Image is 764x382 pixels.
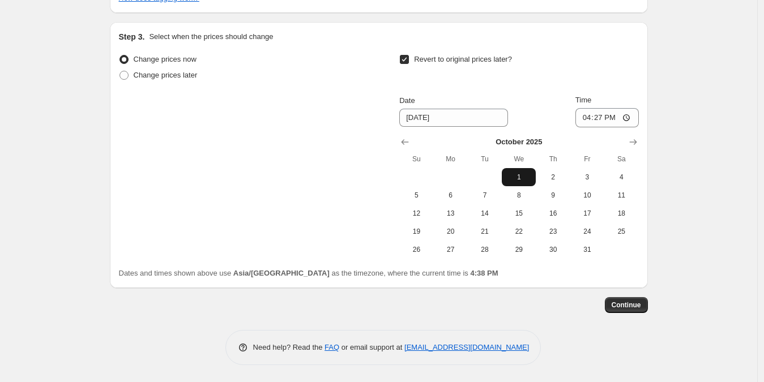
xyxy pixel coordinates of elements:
[404,245,429,254] span: 26
[506,173,531,182] span: 1
[438,209,463,218] span: 13
[434,222,468,241] button: Monday October 20 2025
[570,168,604,186] button: Friday October 3 2025
[502,150,536,168] th: Wednesday
[609,227,634,236] span: 25
[604,222,638,241] button: Saturday October 25 2025
[119,31,145,42] h2: Step 3.
[399,109,508,127] input: 8/24/2025
[540,191,565,200] span: 9
[575,173,600,182] span: 3
[472,245,497,254] span: 28
[404,209,429,218] span: 12
[540,173,565,182] span: 2
[609,209,634,218] span: 18
[149,31,273,42] p: Select when the prices should change
[575,154,600,164] span: Fr
[536,168,570,186] button: Thursday October 2 2025
[506,191,531,200] span: 8
[502,241,536,259] button: Wednesday October 29 2025
[540,245,565,254] span: 30
[502,168,536,186] button: Wednesday October 1 2025
[399,186,433,204] button: Sunday October 5 2025
[253,343,325,351] span: Need help? Read the
[502,222,536,241] button: Wednesday October 22 2025
[506,154,531,164] span: We
[339,343,404,351] span: or email support at
[438,154,463,164] span: Mo
[404,191,429,200] span: 5
[536,222,570,241] button: Thursday October 23 2025
[404,154,429,164] span: Su
[438,191,463,200] span: 6
[502,186,536,204] button: Wednesday October 8 2025
[604,204,638,222] button: Saturday October 18 2025
[399,204,433,222] button: Sunday October 12 2025
[536,204,570,222] button: Thursday October 16 2025
[502,204,536,222] button: Wednesday October 15 2025
[625,134,641,150] button: Show next month, November 2025
[612,301,641,310] span: Continue
[404,343,529,351] a: [EMAIL_ADDRESS][DOMAIN_NAME]
[468,150,502,168] th: Tuesday
[119,269,498,277] span: Dates and times shown above use as the timezone, where the current time is
[470,269,498,277] b: 4:38 PM
[472,209,497,218] span: 14
[397,134,413,150] button: Show previous month, September 2025
[468,186,502,204] button: Tuesday October 7 2025
[536,241,570,259] button: Thursday October 30 2025
[325,343,339,351] a: FAQ
[609,191,634,200] span: 11
[134,71,198,79] span: Change prices later
[434,241,468,259] button: Monday October 27 2025
[605,297,648,313] button: Continue
[134,55,197,63] span: Change prices now
[438,227,463,236] span: 20
[506,245,531,254] span: 29
[506,227,531,236] span: 22
[575,209,600,218] span: 17
[404,227,429,236] span: 19
[570,241,604,259] button: Friday October 31 2025
[540,154,565,164] span: Th
[399,96,415,105] span: Date
[468,241,502,259] button: Tuesday October 28 2025
[570,222,604,241] button: Friday October 24 2025
[609,173,634,182] span: 4
[604,168,638,186] button: Saturday October 4 2025
[575,191,600,200] span: 10
[434,204,468,222] button: Monday October 13 2025
[233,269,330,277] b: Asia/[GEOGRAPHIC_DATA]
[575,245,600,254] span: 31
[570,150,604,168] th: Friday
[472,227,497,236] span: 21
[575,227,600,236] span: 24
[604,150,638,168] th: Saturday
[472,191,497,200] span: 7
[575,96,591,104] span: Time
[570,204,604,222] button: Friday October 17 2025
[506,209,531,218] span: 15
[399,222,433,241] button: Sunday October 19 2025
[540,209,565,218] span: 16
[570,186,604,204] button: Friday October 10 2025
[399,150,433,168] th: Sunday
[414,55,512,63] span: Revert to original prices later?
[399,241,433,259] button: Sunday October 26 2025
[434,186,468,204] button: Monday October 6 2025
[468,222,502,241] button: Tuesday October 21 2025
[575,108,639,127] input: 12:00
[540,227,565,236] span: 23
[434,150,468,168] th: Monday
[536,186,570,204] button: Thursday October 9 2025
[609,154,634,164] span: Sa
[468,204,502,222] button: Tuesday October 14 2025
[536,150,570,168] th: Thursday
[472,154,497,164] span: Tu
[438,245,463,254] span: 27
[604,186,638,204] button: Saturday October 11 2025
